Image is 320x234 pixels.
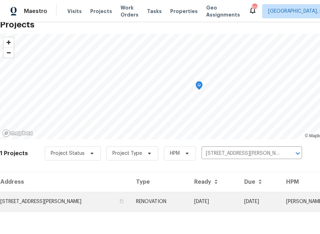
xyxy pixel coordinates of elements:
div: 610 [252,4,257,11]
span: Properties [170,8,198,15]
span: Work Orders [121,4,139,18]
div: Map marker [196,81,203,92]
th: Due [239,172,281,192]
span: Geo Assignments [206,4,240,18]
a: Mapbox homepage [2,129,33,137]
td: Acq COE 2025-08-22T00:00:00.000Z [189,192,239,211]
button: Open [293,148,303,158]
span: Maestro [24,8,47,15]
td: [DATE] [239,192,281,211]
span: Tasks [147,9,162,14]
button: Copy Address [118,198,125,204]
span: Project Status [51,150,85,157]
th: Ready [189,172,239,192]
td: RENOVATION [130,192,189,211]
input: Search projects [202,148,282,159]
span: HPM [170,150,180,157]
span: Visits [67,8,82,15]
th: Type [130,172,189,192]
span: Project Type [112,150,142,157]
button: Zoom in [4,37,14,48]
span: Projects [90,8,112,15]
button: Zoom out [4,48,14,58]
